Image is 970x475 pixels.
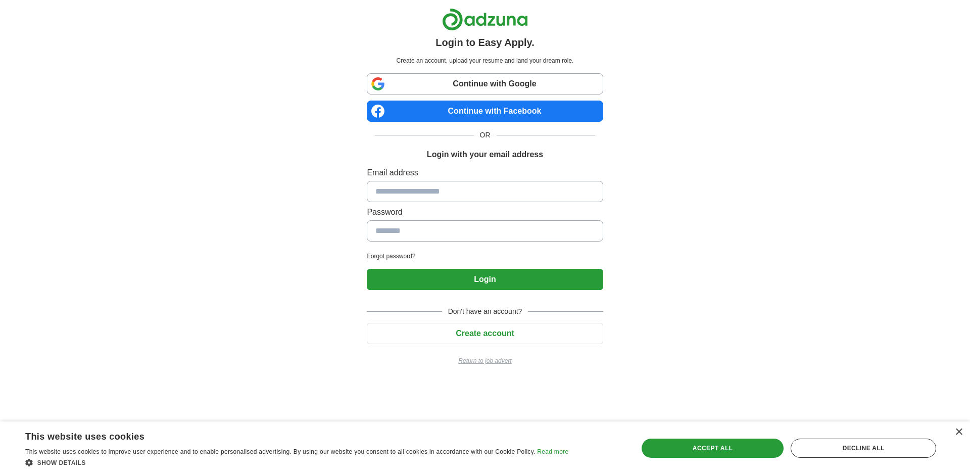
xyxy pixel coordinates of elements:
[25,448,536,455] span: This website uses cookies to improve user experience and to enable personalised advertising. By u...
[367,269,603,290] button: Login
[955,429,962,436] div: Close
[791,439,936,458] div: Decline all
[367,323,603,344] button: Create account
[537,448,568,455] a: Read more, opens a new window
[367,206,603,218] label: Password
[442,306,528,317] span: Don't have an account?
[369,56,601,65] p: Create an account, upload your resume and land your dream role.
[367,329,603,338] a: Create account
[367,101,603,122] a: Continue with Facebook
[442,8,528,31] img: Adzuna logo
[367,252,603,261] a: Forgot password?
[367,73,603,94] a: Continue with Google
[25,428,543,443] div: This website uses cookies
[367,356,603,365] a: Return to job advert
[642,439,784,458] div: Accept all
[25,457,568,467] div: Show details
[435,35,535,50] h1: Login to Easy Apply.
[474,130,497,140] span: OR
[427,149,543,161] h1: Login with your email address
[367,167,603,179] label: Email address
[37,459,86,466] span: Show details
